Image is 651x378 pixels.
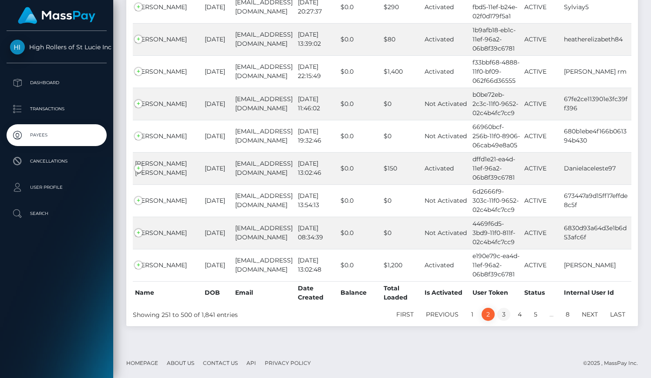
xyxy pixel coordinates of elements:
td: Not Activated [422,184,470,217]
td: Activated [422,23,470,55]
th: Status [522,281,562,304]
td: [DATE] 13:02:48 [296,249,338,281]
td: [DATE] 13:54:13 [296,184,338,217]
p: Cancellations [10,155,103,168]
td: Activated [422,152,470,184]
th: Email [233,281,296,304]
td: 4469f6d5-3bd9-11f0-811f-02c4b4fc7cc9 [470,217,522,249]
td: [PERSON_NAME] [562,249,631,281]
a: Contact Us [199,356,241,370]
td: $80 [381,23,422,55]
td: [PERSON_NAME] [133,217,202,249]
a: Dashboard [7,72,107,94]
a: About Us [163,356,198,370]
td: ACTIVE [522,152,562,184]
p: Transactions [10,102,103,116]
td: 1b9afb18-eb1c-11ef-96a2-06b8f39c6781 [470,23,522,55]
td: [EMAIL_ADDRESS][DOMAIN_NAME] [233,88,296,120]
td: $0.0 [338,184,381,217]
td: $0.0 [338,152,381,184]
td: 67fe2ce113901e3fc39ff396 [562,88,631,120]
td: [DATE] [202,184,233,217]
th: User Token [470,281,522,304]
a: 2 [482,308,495,321]
td: 673447a9d15ff17effde8c5f [562,184,631,217]
td: [DATE] 13:39:02 [296,23,338,55]
a: Transactions [7,98,107,120]
td: [EMAIL_ADDRESS][DOMAIN_NAME] [233,184,296,217]
td: ACTIVE [522,88,562,120]
a: 1 [466,308,479,321]
td: $0.0 [338,120,381,152]
td: Not Activated [422,88,470,120]
th: Total Loaded [381,281,422,304]
a: User Profile [7,177,107,198]
td: ACTIVE [522,55,562,88]
td: ACTIVE [522,217,562,249]
td: $0.0 [338,23,381,55]
a: Cancellations [7,150,107,172]
img: MassPay Logo [18,7,95,24]
p: Search [10,207,103,220]
a: 5 [529,308,542,321]
a: Homepage [123,356,162,370]
td: ACTIVE [522,184,562,217]
td: $0.0 [338,249,381,281]
td: $1,400 [381,55,422,88]
a: 8 [561,308,574,321]
td: [DATE] 19:32:46 [296,120,338,152]
th: Balance [338,281,381,304]
p: User Profile [10,181,103,194]
td: [DATE] 08:34:39 [296,217,338,249]
td: [DATE] 11:46:02 [296,88,338,120]
td: b0be72eb-2c3c-11f0-9652-02c4b4fc7cc9 [470,88,522,120]
a: Search [7,203,107,225]
td: [PERSON_NAME] [133,55,202,88]
td: 680b1ebe4f166b061394b430 [562,120,631,152]
td: [DATE] [202,88,233,120]
td: [EMAIL_ADDRESS][DOMAIN_NAME] [233,55,296,88]
td: ACTIVE [522,120,562,152]
a: Next [577,308,603,321]
td: 6d2666f9-303c-11f0-9652-02c4b4fc7cc9 [470,184,522,217]
td: [DATE] 13:02:46 [296,152,338,184]
td: [DATE] [202,23,233,55]
td: [DATE] [202,249,233,281]
td: e190e79c-ea4d-11ef-96a2-06b8f39c6781 [470,249,522,281]
a: Privacy Policy [261,356,314,370]
td: dffd1e21-ea4d-11ef-96a2-06b8f39c6781 [470,152,522,184]
td: $0 [381,184,422,217]
td: [PERSON_NAME] [133,249,202,281]
div: © 2025 , MassPay Inc. [583,358,644,368]
td: 6830d93a64d3e1b6d53afc6f [562,217,631,249]
p: Payees [10,129,103,142]
a: Payees [7,124,107,146]
td: [PERSON_NAME] [133,23,202,55]
td: [EMAIL_ADDRESS][DOMAIN_NAME] [233,249,296,281]
th: Name [133,281,202,304]
td: Danielaceleste97 [562,152,631,184]
td: $150 [381,152,422,184]
td: Activated [422,55,470,88]
th: Date Created [296,281,338,304]
td: [EMAIL_ADDRESS][DOMAIN_NAME] [233,152,296,184]
span: High Rollers of St Lucie Inc [7,43,107,51]
td: $1,200 [381,249,422,281]
td: [EMAIL_ADDRESS][DOMAIN_NAME] [233,120,296,152]
td: [DATE] [202,120,233,152]
th: DOB [202,281,233,304]
div: Showing 251 to 500 of 1,841 entries [133,307,333,320]
td: $0 [381,217,422,249]
td: Activated [422,249,470,281]
a: 3 [497,308,510,321]
td: ACTIVE [522,23,562,55]
td: f33bbf68-4888-11f0-bf09-062f66d36555 [470,55,522,88]
td: $0 [381,120,422,152]
td: [PERSON_NAME] [133,88,202,120]
td: 66960bcf-256b-11f0-8906-06cab49e8a05 [470,120,522,152]
td: $0.0 [338,55,381,88]
td: Not Activated [422,120,470,152]
td: [DATE] [202,55,233,88]
img: High Rollers of St Lucie Inc [10,40,25,54]
td: Not Activated [422,217,470,249]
